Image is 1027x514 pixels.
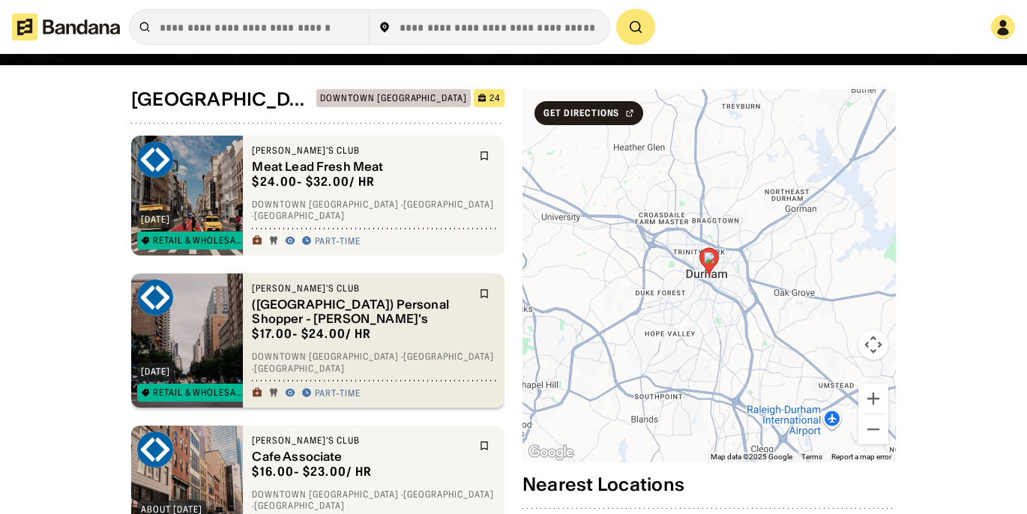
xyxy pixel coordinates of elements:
[831,453,891,461] a: Report a map error
[252,435,470,447] div: [PERSON_NAME]'s Club
[490,94,501,103] div: 24
[153,236,246,245] div: Retail & Wholesale
[252,450,470,464] div: Cafe Associate
[858,414,888,444] button: Zoom out
[131,89,316,111] div: [GEOGRAPHIC_DATA]
[252,297,470,326] div: ([GEOGRAPHIC_DATA]) Personal Shopper - [PERSON_NAME]'s
[315,387,361,399] div: Part-time
[153,388,246,397] div: Retail & Wholesale
[534,101,643,125] a: Get Directions
[252,489,496,512] div: Downtown [GEOGRAPHIC_DATA] · [GEOGRAPHIC_DATA] · [GEOGRAPHIC_DATA]
[252,282,470,294] div: [PERSON_NAME]'s Club
[252,326,371,342] div: $ 17.00 - $24.00 / hr
[141,367,170,376] div: [DATE]
[12,13,120,40] img: Bandana logotype
[252,174,375,190] div: $ 24.00 - $32.00 / hr
[522,474,896,496] div: Nearest Locations
[858,330,888,360] button: Map camera controls
[252,351,496,374] div: Downtown [GEOGRAPHIC_DATA] · [GEOGRAPHIC_DATA] · [GEOGRAPHIC_DATA]
[315,235,361,247] div: Part-time
[801,453,822,461] a: Terms (opens in new tab)
[252,145,470,157] div: [PERSON_NAME]'s Club
[141,505,202,514] div: about [DATE]
[252,160,470,174] div: Meat Lead Fresh Meat
[137,279,173,315] img: Sam's Club logo
[252,464,372,480] div: $ 16.00 - $23.00 / hr
[526,443,576,462] img: Google
[858,384,888,414] button: Zoom in
[131,136,505,256] a: Sam's Club logo[DATE]Retail & Wholesale[PERSON_NAME]'s ClubMeat Lead Fresh Meat$24.00- $32.00/ hr...
[526,443,576,462] a: Open this area in Google Maps (opens a new window)
[137,432,173,468] img: Sam's Club logo
[711,453,792,461] span: Map data ©2025 Google
[543,109,619,118] div: Get Directions
[141,215,170,224] div: [DATE]
[131,273,505,408] a: Sam's Club logo[DATE]Retail & Wholesale[PERSON_NAME]'s Club([GEOGRAPHIC_DATA]) Personal Shopper -...
[252,199,496,222] div: Downtown [GEOGRAPHIC_DATA] · [GEOGRAPHIC_DATA] · [GEOGRAPHIC_DATA]
[137,142,173,178] img: Sam's Club logo
[320,94,467,103] div: Downtown [GEOGRAPHIC_DATA]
